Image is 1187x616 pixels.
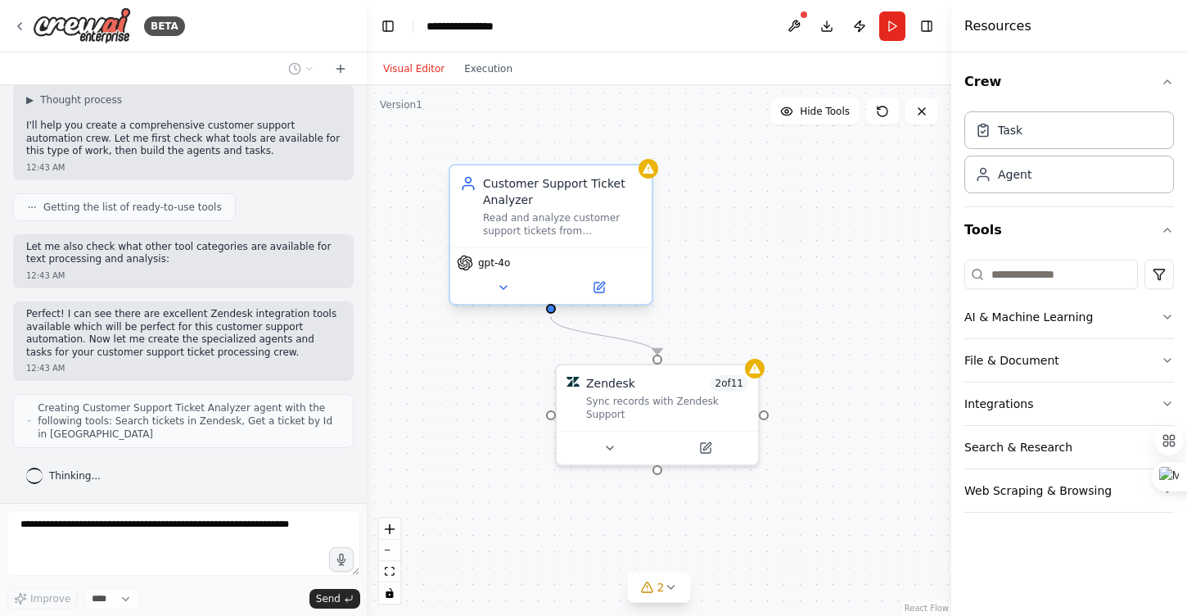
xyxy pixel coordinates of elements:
span: Getting the list of ready-to-use tools [43,201,222,214]
g: Edge from 83195de2-1bec-44f1-be26-684a6d4a984a to 68393717-d417-4b8a-b258-fd4af71654c4 [543,317,666,355]
div: Task [998,122,1022,138]
button: Hide left sidebar [377,15,399,38]
button: Hide Tools [770,98,860,125]
button: Improve [7,588,78,609]
div: Crew [964,105,1174,206]
div: Customer Support Ticket Analyzer [483,175,642,208]
div: Tools [964,253,1174,526]
span: 2 [657,579,665,596]
button: Search & Research [964,426,1174,469]
button: Integrations [964,383,1174,425]
span: ▶ [26,93,34,106]
span: Thinking... [49,469,101,482]
p: Perfect! I can see there are excellent Zendesk integration tools available which will be perfect ... [26,308,341,359]
span: Improve [30,592,70,605]
textarea: To enrich screen reader interactions, please activate Accessibility in Grammarly extension settings [7,510,360,576]
div: 12:43 AM [26,161,341,174]
img: Logo [33,7,131,44]
nav: breadcrumb [427,18,511,34]
div: Version 1 [380,98,422,111]
div: Read and analyze customer support tickets from {ticket_source}, categorize them by urgency (Criti... [483,211,642,238]
button: ▶Thought process [26,93,122,106]
div: 12:43 AM [26,362,341,374]
div: BETA [144,16,185,36]
h4: Resources [964,16,1031,36]
button: File & Document [964,339,1174,382]
a: React Flow attribution [905,604,949,613]
button: Visual Editor [373,59,454,79]
div: React Flow controls [379,519,400,604]
button: Tools [964,207,1174,253]
span: Creating Customer Support Ticket Analyzer agent with the following tools: Search tickets in Zende... [38,401,340,441]
button: Open in side panel [553,278,645,297]
p: Let me also check what other tool categories are available for text processing and analysis: [26,241,341,266]
span: Send [316,592,341,605]
button: Web Scraping & Browsing [964,469,1174,512]
span: Number of enabled actions [711,375,749,392]
button: fit view [379,561,400,582]
button: Open in side panel [659,438,751,458]
button: zoom out [379,540,400,561]
button: Start a new chat [327,59,354,79]
button: Click to speak your automation idea [329,547,354,572]
span: Hide Tools [800,105,850,118]
button: Hide right sidebar [915,15,938,38]
button: toggle interactivity [379,582,400,604]
span: Thought process [40,93,122,106]
button: Send [309,589,360,609]
div: 12:43 AM [26,269,341,282]
span: gpt-4o [478,256,510,269]
button: 2 [628,573,691,603]
button: Crew [964,59,1174,105]
div: Agent [998,166,1031,183]
div: ZendeskZendesk2of11Sync records with Zendesk Support [555,364,760,466]
div: Sync records with Zendesk Support [586,395,748,421]
button: Switch to previous chat [282,59,321,79]
p: I'll help you create a comprehensive customer support automation crew. Let me first check what to... [26,120,341,158]
div: Customer Support Ticket AnalyzerRead and analyze customer support tickets from {ticket_source}, c... [449,167,653,309]
div: Zendesk [586,375,635,392]
img: Zendesk [566,375,580,388]
button: zoom in [379,519,400,540]
button: Execution [454,59,522,79]
button: AI & Machine Learning [964,296,1174,338]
